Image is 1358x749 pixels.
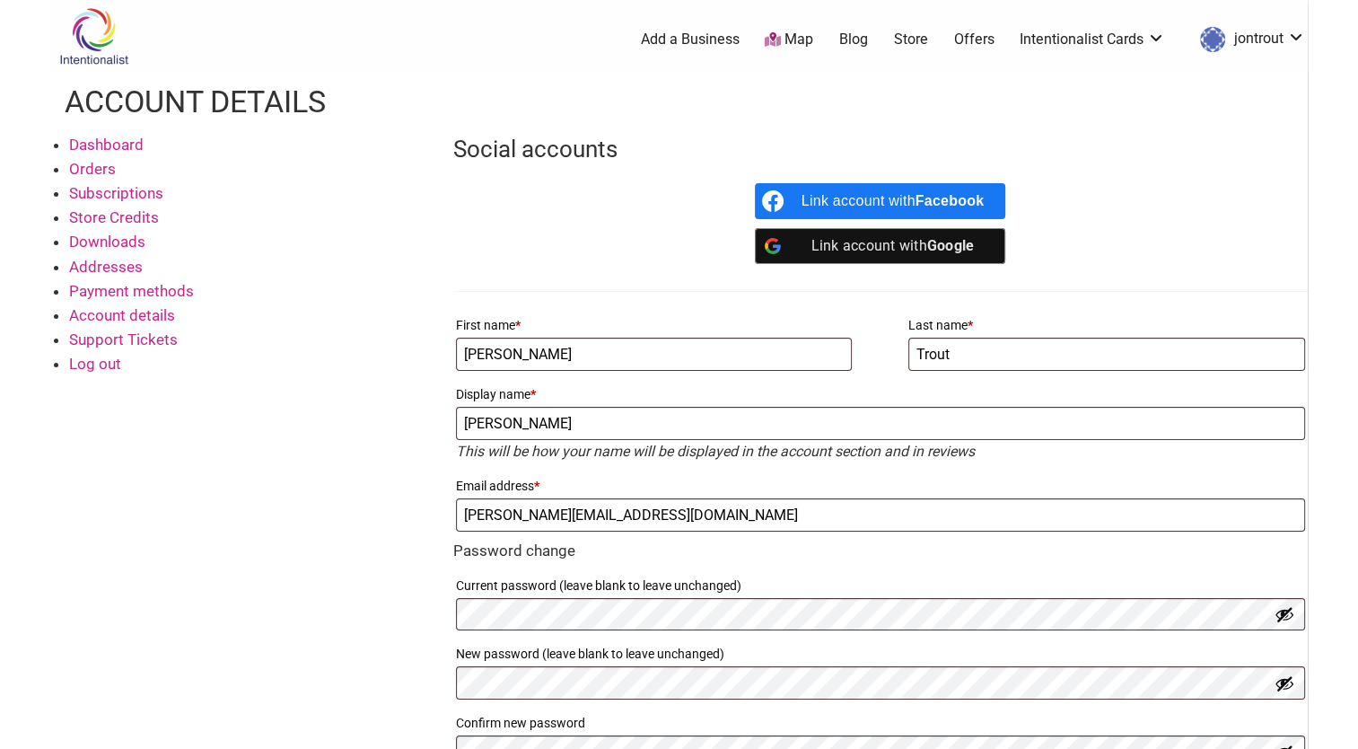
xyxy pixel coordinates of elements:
label: Current password (leave blank to leave unchanged) [456,573,1305,598]
a: Store Credits [69,208,159,226]
nav: Account pages [51,133,428,392]
div: Link account with [802,228,985,264]
div: Link account with [802,183,985,219]
label: Confirm new password [456,710,1305,736]
label: New password (leave blank to leave unchanged) [456,641,1305,666]
img: Intentionalist [51,7,136,66]
a: Log out [69,355,121,373]
a: Blog [839,30,868,49]
a: Support Tickets [69,330,178,348]
legend: Password change [453,540,575,563]
a: Payment methods [69,282,194,300]
a: Intentionalist Cards [1020,30,1165,49]
a: Dashboard [69,136,144,154]
a: jontrout [1191,23,1305,56]
em: This will be how your name will be displayed in the account section and in reviews [456,443,975,460]
button: Show password [1275,604,1294,624]
h3: Social accounts [453,133,1308,165]
b: Google [927,237,975,254]
a: Link account with <b>Google</b> [755,228,1006,264]
label: Display name [456,382,1305,407]
label: First name [456,313,852,338]
h1: Account details [65,81,326,124]
a: Offers [954,30,994,49]
a: Store [894,30,928,49]
a: Orders [69,160,116,178]
label: Email address [456,473,1305,498]
button: Show password [1275,674,1294,693]
label: Last name [908,313,1304,338]
a: Map [765,30,813,50]
a: Subscriptions [69,184,163,202]
b: Facebook [916,193,985,208]
a: Account details [69,306,175,324]
a: Link account with <b>Facebook</b> [755,183,1006,219]
a: Addresses [69,258,143,276]
a: Downloads [69,233,145,251]
a: Add a Business [640,30,739,49]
